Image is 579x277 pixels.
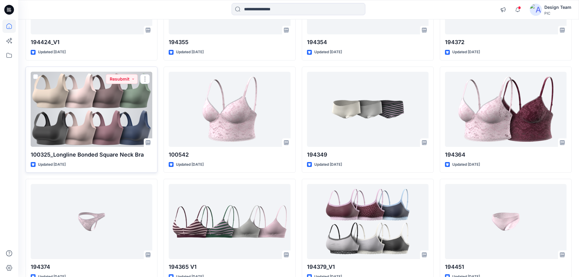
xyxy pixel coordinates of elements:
[307,72,429,147] a: 194349
[544,11,571,16] div: PIC
[445,38,567,47] p: 194372
[169,263,290,271] p: 194365 V1
[452,49,480,55] p: Updated [DATE]
[307,263,429,271] p: 194379_V1
[31,263,152,271] p: 194374
[31,72,152,147] a: 100325_Longline Bonded Square Neck Bra
[307,184,429,259] a: 194379_V1
[38,161,66,168] p: Updated [DATE]
[445,263,567,271] p: 194451
[314,161,342,168] p: Updated [DATE]
[169,184,290,259] a: 194365 V1
[314,49,342,55] p: Updated [DATE]
[31,184,152,259] a: 194374
[445,151,567,159] p: 194364
[544,4,571,11] div: Design Team
[176,161,204,168] p: Updated [DATE]
[307,151,429,159] p: 194349
[38,49,66,55] p: Updated [DATE]
[530,4,542,16] img: avatar
[169,151,290,159] p: 100542
[307,38,429,47] p: 194354
[452,161,480,168] p: Updated [DATE]
[169,38,290,47] p: 194355
[31,38,152,47] p: 194424_V1
[169,72,290,147] a: 100542
[31,151,152,159] p: 100325_Longline Bonded Square Neck Bra
[445,72,567,147] a: 194364
[176,49,204,55] p: Updated [DATE]
[445,184,567,259] a: 194451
